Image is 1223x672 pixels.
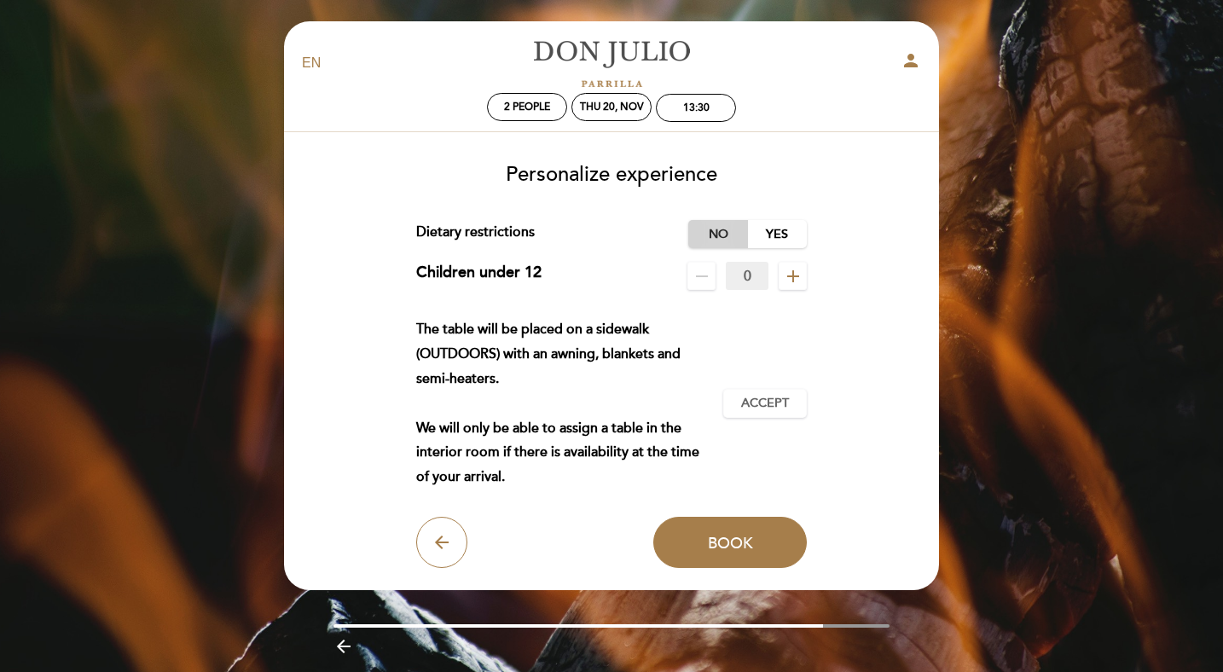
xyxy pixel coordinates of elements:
a: [PERSON_NAME] [505,40,718,87]
i: person [901,50,921,71]
span: Accept [741,395,789,413]
button: Accept [723,389,807,418]
div: Children under 12 [416,262,542,290]
i: remove [692,266,712,287]
span: Book [708,533,753,552]
span: 2 people [504,101,550,113]
i: arrow_backward [333,636,354,657]
div: 13:30 [683,101,710,114]
label: No [688,220,748,248]
button: arrow_back [416,517,467,568]
i: arrow_back [432,532,452,553]
label: Yes [747,220,807,248]
div: Dietary restrictions [416,220,689,248]
div: The table will be placed on a sidewalk (OUTDOORS) with an awning, blankets and semi-heaters. We w... [416,317,724,490]
i: add [783,266,803,287]
button: Book [653,517,807,568]
button: person [901,50,921,77]
div: Thu 20, Nov [580,101,644,113]
span: Personalize experience [506,162,717,187]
